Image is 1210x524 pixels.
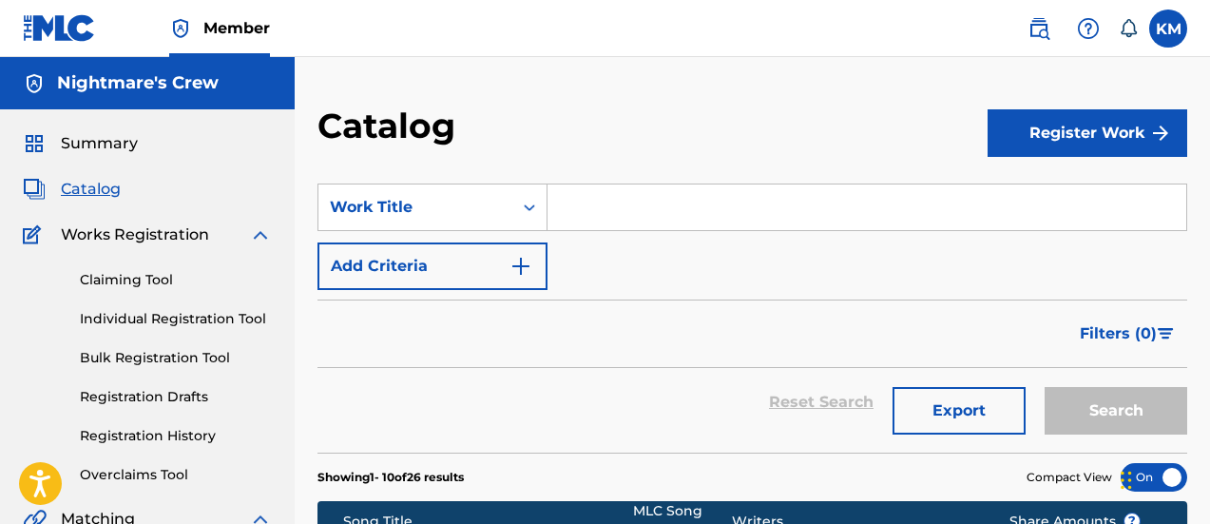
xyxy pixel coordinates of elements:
form: Search Form [317,184,1187,453]
a: SummarySummary [23,132,138,155]
img: Catalog [23,178,46,201]
a: Registration History [80,426,272,446]
a: Individual Registration Tool [80,309,272,329]
img: search [1028,17,1050,40]
span: Catalog [61,178,121,201]
img: MLC Logo [23,14,96,42]
button: Add Criteria [317,243,547,290]
span: Filters ( 0 ) [1080,322,1157,345]
a: CatalogCatalog [23,178,121,201]
a: Claiming Tool [80,270,272,290]
div: Work Title [330,196,501,219]
img: help [1077,17,1100,40]
div: Help [1069,10,1107,48]
img: Summary [23,132,46,155]
span: Works Registration [61,223,209,246]
button: Export [893,387,1026,435]
img: Works Registration [23,223,48,246]
button: Filters (0) [1068,310,1187,358]
a: Bulk Registration Tool [80,348,272,368]
img: f7272a7cc735f4ea7f67.svg [1149,122,1172,145]
p: Showing 1 - 10 of 26 results [317,469,464,486]
div: User Menu [1149,10,1187,48]
iframe: Resource Center [1157,296,1210,449]
span: Member [203,17,270,39]
span: Summary [61,132,138,155]
a: Registration Drafts [80,387,272,407]
h5: Nightmare's Crew [57,72,219,94]
img: Top Rightsholder [169,17,192,40]
span: Compact View [1027,469,1112,486]
img: Accounts [23,72,46,95]
div: Drag [1121,452,1132,509]
img: expand [249,223,272,246]
a: Overclaims Tool [80,465,272,485]
div: Notifications [1119,19,1138,38]
iframe: Chat Widget [1115,433,1210,524]
h2: Catalog [317,105,465,147]
a: Public Search [1020,10,1058,48]
img: 9d2ae6d4665cec9f34b9.svg [509,255,532,278]
button: Register Work [988,109,1187,157]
